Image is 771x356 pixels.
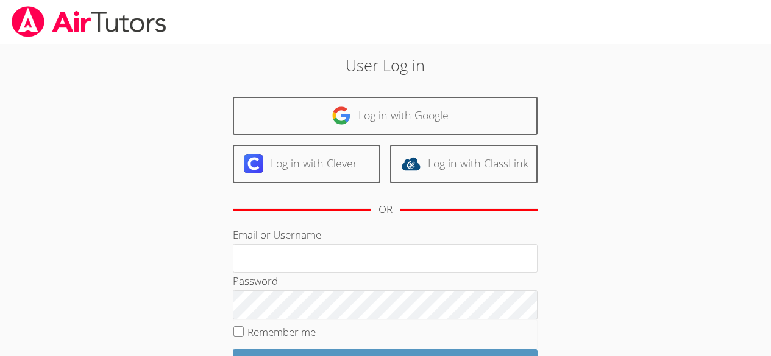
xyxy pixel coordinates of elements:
[233,97,538,135] a: Log in with Google
[233,274,278,288] label: Password
[247,325,316,339] label: Remember me
[401,154,421,173] img: classlink-logo-d6bb404cc1216ec64c9a2012d9dc4662098be43eaf13dc465df04b49fa7ab582.svg
[378,201,393,218] div: OR
[10,6,168,37] img: airtutors_banner-c4298cdbf04f3fff15de1276eac7730deb9818008684d7c2e4769d2f7ddbe033.png
[233,145,380,183] a: Log in with Clever
[244,154,263,173] img: clever-logo-6eab21bc6e7a338710f1a6ff85c0baf02591cd810cc4098c63d3a4b26e2feb20.svg
[177,54,594,77] h2: User Log in
[332,106,351,125] img: google-logo-50288ca7cdecda66e5e0955fdab243c47b7ad437acaf1139b6f446037453330a.svg
[390,145,538,183] a: Log in with ClassLink
[233,228,321,242] label: Email or Username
